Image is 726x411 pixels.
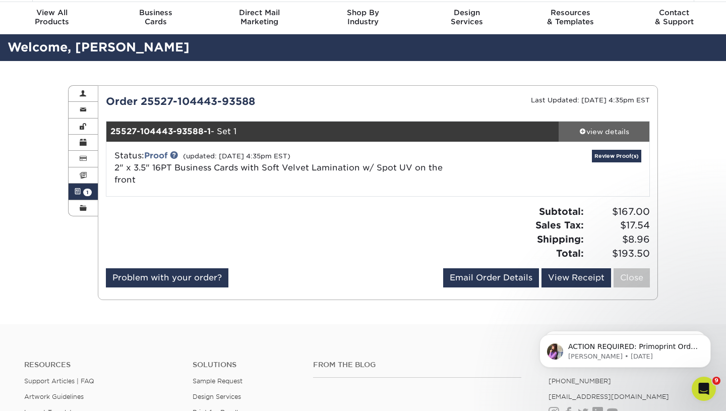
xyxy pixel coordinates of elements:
[519,8,623,17] span: Resources
[622,8,726,17] span: Contact
[519,8,623,26] div: & Templates
[10,119,192,157] div: Send us a messageWe'll be back online [DATE]
[127,16,147,36] img: Profile image for Irene
[135,315,202,355] button: Help
[539,206,584,217] strong: Subtotal:
[106,122,559,142] div: - Set 1
[559,122,649,142] a: view details
[415,8,519,26] div: Services
[622,8,726,26] div: & Support
[173,16,192,34] div: Close
[15,228,187,247] div: Shipping Information and Services
[65,295,156,314] span: Reach the customers that matter most, for less.
[559,127,649,137] div: view details
[65,283,181,294] div: Every Door Direct Mail®
[207,8,311,26] div: Marketing
[24,361,177,369] h4: Resources
[415,2,519,34] a: DesignServices
[313,361,522,369] h4: From the Blog
[108,16,128,36] img: Profile image for Erica
[15,209,187,228] div: Creating Print-Ready Files
[15,166,187,187] button: Search for help
[104,2,208,34] a: BusinessCards
[592,150,641,162] a: Review Proof(s)
[20,20,88,35] img: logo
[311,8,415,17] span: Shop By
[443,268,539,287] a: Email Order Details
[535,219,584,230] strong: Sales Tax:
[21,195,169,205] div: Print Order Status
[83,189,92,196] span: 1
[311,8,415,26] div: Industry
[98,94,378,109] div: Order 25527-104443-93588
[622,2,726,34] a: Contact& Support
[556,248,584,259] strong: Total:
[11,275,191,323] div: Every Door Direct Mail®Reach the customers that matter most, for less.
[21,127,168,138] div: Send us a message
[21,138,168,148] div: We'll be back online [DATE]
[537,233,584,245] strong: Shipping:
[110,127,211,136] strong: 25527-104443-93588-1
[587,218,650,232] span: $17.54
[20,72,181,89] p: Hi [PERSON_NAME]
[541,268,611,287] a: View Receipt
[144,151,167,160] a: Proof
[69,184,98,200] a: 1
[587,232,650,247] span: $8.96
[104,8,208,17] span: Business
[587,247,650,261] span: $193.50
[183,152,290,160] small: (updated: [DATE] 4:35pm EST)
[21,171,82,182] span: Search for help
[106,268,228,287] a: Problem with your order?
[114,163,443,185] a: 2" x 3.5" 16PT Business Cards with Soft Velvet Lamination w/ Spot UV on the front
[712,377,720,385] span: 9
[549,393,669,400] a: [EMAIL_ADDRESS][DOMAIN_NAME]
[193,377,243,385] a: Sample Request
[107,150,468,186] div: Status:
[207,8,311,17] span: Direct Mail
[21,213,169,224] div: Creating Print-Ready Files
[193,393,241,400] a: Design Services
[531,96,650,104] small: Last Updated: [DATE] 4:35pm EST
[614,268,650,287] a: Close
[22,340,45,347] span: Home
[519,2,623,34] a: Resources& Templates
[415,8,519,17] span: Design
[21,251,169,261] div: Canva- Creating Print-Ready Files
[587,205,650,219] span: $167.00
[15,191,187,209] div: Print Order Status
[692,377,716,401] iframe: Intercom live chat
[20,89,181,106] p: How can we help?
[104,8,208,26] div: Cards
[146,16,166,36] img: Profile image for Brent
[67,315,134,355] button: Messages
[160,340,176,347] span: Help
[15,247,187,265] div: Canva- Creating Print-Ready Files
[193,361,298,369] h4: Solutions
[21,232,169,243] div: Shipping Information and Services
[207,2,311,34] a: Direct MailMarketing
[311,2,415,34] a: Shop ByIndustry
[84,340,118,347] span: Messages
[524,313,726,384] iframe: Intercom notifications message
